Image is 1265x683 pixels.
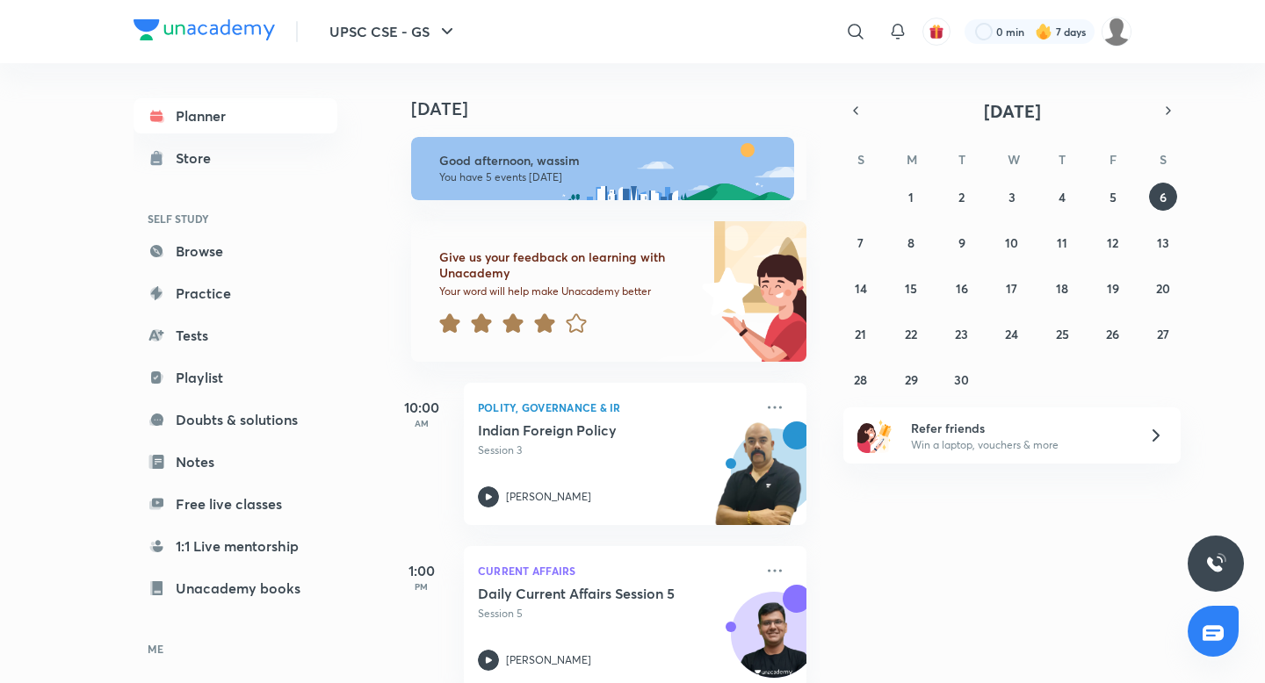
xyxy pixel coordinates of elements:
p: You have 5 events [DATE] [439,170,778,184]
p: Your word will help make Unacademy better [439,284,696,298]
abbr: Monday [907,151,917,168]
button: avatar [922,18,951,46]
p: PM [387,581,457,592]
h5: 1:00 [387,560,457,581]
button: September 17, 2025 [998,274,1026,302]
abbr: September 5, 2025 [1110,189,1117,205]
img: Company Logo [134,19,275,40]
abbr: September 25, 2025 [1056,326,1069,342]
a: Company Logo [134,19,275,45]
abbr: September 8, 2025 [907,234,914,251]
a: Planner [134,98,337,133]
img: afternoon [411,137,794,200]
a: Free live classes [134,486,337,521]
h5: 10:00 [387,397,457,418]
a: Notes [134,444,337,479]
img: unacademy [710,421,806,543]
h5: Daily Current Affairs Session 5 [478,585,697,602]
img: referral [857,418,893,453]
abbr: Tuesday [958,151,965,168]
button: September 27, 2025 [1149,320,1177,348]
p: [PERSON_NAME] [506,489,591,505]
abbr: Sunday [857,151,864,168]
abbr: September 17, 2025 [1006,280,1017,297]
img: feedback_image [642,221,806,362]
button: September 29, 2025 [897,365,925,393]
p: Session 3 [478,442,754,458]
a: 1:1 Live mentorship [134,528,337,564]
abbr: September 22, 2025 [905,326,917,342]
button: September 6, 2025 [1149,183,1177,211]
abbr: September 15, 2025 [905,280,917,297]
abbr: September 19, 2025 [1107,280,1119,297]
abbr: September 12, 2025 [1107,234,1118,251]
button: September 26, 2025 [1099,320,1127,348]
a: Tests [134,318,337,353]
button: September 21, 2025 [847,320,875,348]
a: Doubts & solutions [134,402,337,437]
a: Unacademy books [134,571,337,606]
button: September 8, 2025 [897,228,925,256]
button: September 30, 2025 [948,365,976,393]
button: September 28, 2025 [847,365,875,393]
abbr: September 21, 2025 [855,326,866,342]
abbr: September 14, 2025 [855,280,867,297]
abbr: September 13, 2025 [1157,234,1169,251]
button: September 14, 2025 [847,274,875,302]
button: September 19, 2025 [1099,274,1127,302]
button: September 22, 2025 [897,320,925,348]
p: Current Affairs [478,560,754,581]
span: [DATE] [984,99,1041,123]
button: UPSC CSE - GS [319,14,468,49]
abbr: September 10, 2025 [1005,234,1018,251]
abbr: September 26, 2025 [1106,326,1119,342]
a: Browse [134,234,337,269]
button: September 16, 2025 [948,274,976,302]
abbr: September 7, 2025 [857,234,864,251]
abbr: September 16, 2025 [956,280,968,297]
abbr: Friday [1110,151,1117,168]
abbr: September 1, 2025 [908,189,914,205]
abbr: September 28, 2025 [854,371,867,388]
button: September 18, 2025 [1048,274,1076,302]
p: Polity, Governance & IR [478,397,754,418]
abbr: September 29, 2025 [905,371,918,388]
button: September 4, 2025 [1048,183,1076,211]
button: September 12, 2025 [1099,228,1127,256]
abbr: Saturday [1160,151,1167,168]
h6: Give us your feedback on learning with Unacademy [439,249,696,281]
button: September 7, 2025 [847,228,875,256]
button: [DATE] [868,98,1156,123]
abbr: September 23, 2025 [955,326,968,342]
button: September 23, 2025 [948,320,976,348]
div: Store [176,147,221,169]
button: September 9, 2025 [948,228,976,256]
h6: SELF STUDY [134,204,337,234]
h4: [DATE] [411,98,824,119]
button: September 20, 2025 [1149,274,1177,302]
button: September 5, 2025 [1099,183,1127,211]
h5: Indian Foreign Policy [478,421,697,439]
abbr: September 11, 2025 [1057,234,1067,251]
img: ttu [1205,553,1226,574]
abbr: September 20, 2025 [1156,280,1170,297]
button: September 3, 2025 [998,183,1026,211]
a: Practice [134,276,337,311]
button: September 2, 2025 [948,183,976,211]
p: Session 5 [478,606,754,622]
button: September 10, 2025 [998,228,1026,256]
abbr: Wednesday [1008,151,1020,168]
img: wassim [1102,17,1131,47]
abbr: September 6, 2025 [1160,189,1167,205]
img: streak [1035,23,1052,40]
button: September 13, 2025 [1149,228,1177,256]
p: Win a laptop, vouchers & more [911,437,1127,453]
button: September 24, 2025 [998,320,1026,348]
a: Store [134,140,337,176]
h6: Refer friends [911,419,1127,437]
button: September 25, 2025 [1048,320,1076,348]
abbr: September 30, 2025 [954,371,969,388]
h6: Good afternoon, wassim [439,153,778,169]
button: September 1, 2025 [897,183,925,211]
p: [PERSON_NAME] [506,652,591,668]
